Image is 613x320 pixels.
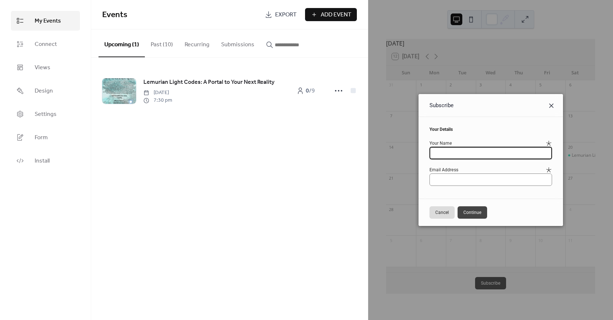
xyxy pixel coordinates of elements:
[11,34,80,54] a: Connect
[429,140,544,147] div: Your Name
[143,89,172,97] span: [DATE]
[143,97,172,104] span: 7:30 pm
[11,128,80,147] a: Form
[35,110,57,119] span: Settings
[102,7,127,23] span: Events
[429,126,453,133] span: Your Details
[275,11,297,19] span: Export
[321,11,351,19] span: Add Event
[429,167,544,173] div: Email Address
[305,8,357,21] button: Add Event
[35,40,57,49] span: Connect
[288,84,324,97] a: 0/9
[143,78,274,87] a: Lemurian Light Codes: A Portal to Your Next Reality
[259,8,302,21] a: Export
[306,87,315,95] span: / 9
[35,17,61,26] span: My Events
[11,81,80,101] a: Design
[99,30,145,57] button: Upcoming (1)
[11,151,80,171] a: Install
[145,30,179,56] button: Past (10)
[11,11,80,31] a: My Events
[35,133,48,142] span: Form
[35,157,50,165] span: Install
[215,30,260,56] button: Submissions
[179,30,215,56] button: Recurring
[11,58,80,77] a: Views
[429,101,454,110] span: Subscribe
[11,104,80,124] a: Settings
[458,206,487,219] button: Continue
[35,87,53,95] span: Design
[306,85,309,97] b: 0
[35,63,50,72] span: Views
[429,206,455,219] button: Cancel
